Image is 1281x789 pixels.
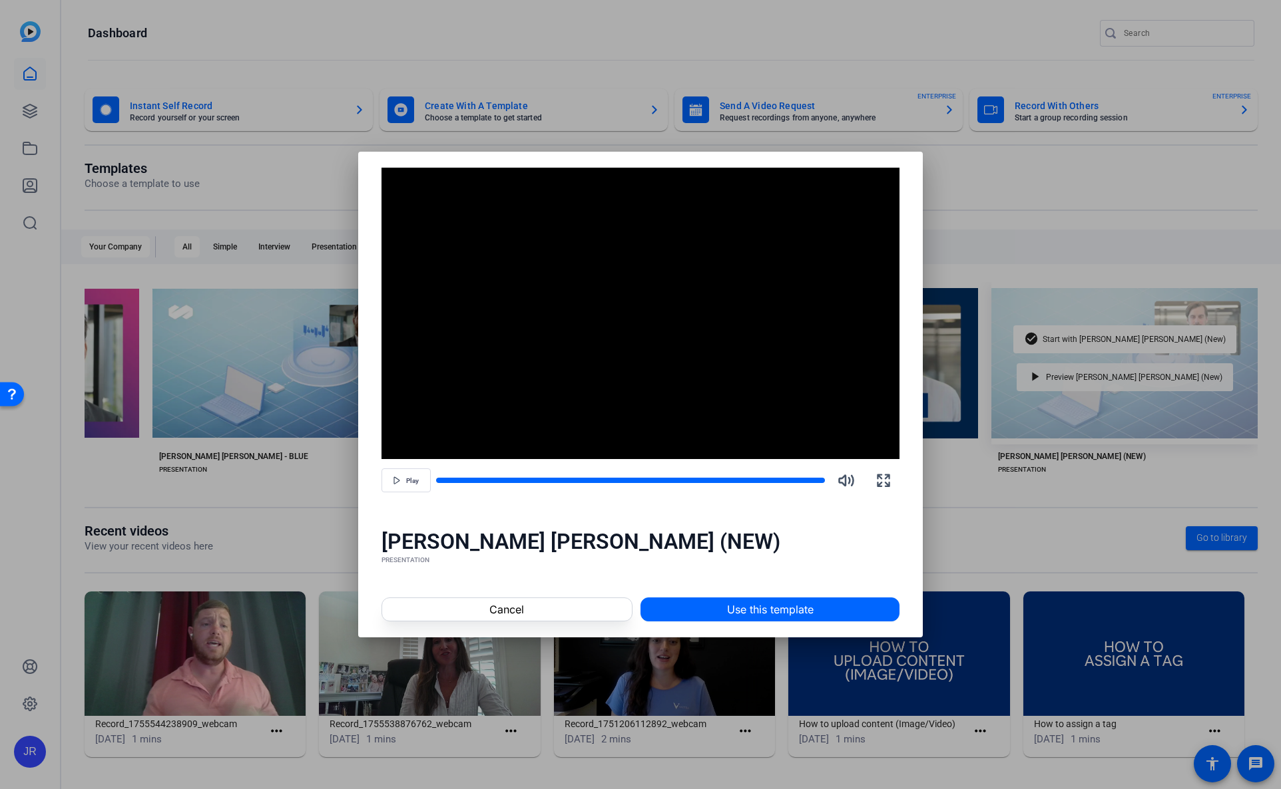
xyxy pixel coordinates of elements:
div: PRESENTATION [382,555,900,565]
button: Use this template [640,597,899,621]
div: [PERSON_NAME] [PERSON_NAME] (NEW) [382,528,900,555]
span: Play [406,477,419,485]
button: Fullscreen [868,464,899,496]
span: Cancel [489,601,524,617]
div: Video Player [382,168,900,459]
span: Use this template [727,601,814,617]
button: Cancel [382,597,633,621]
button: Mute [830,464,862,496]
button: Play [382,468,431,492]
